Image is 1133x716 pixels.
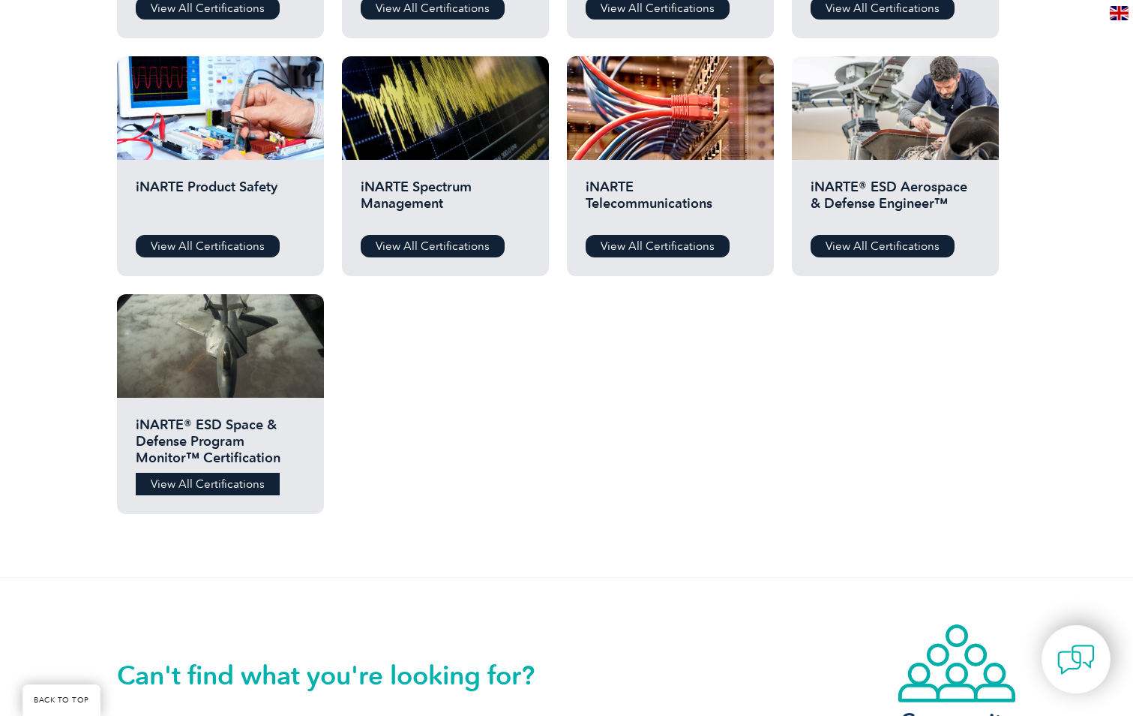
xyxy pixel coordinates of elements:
img: icon-community.webp [897,623,1017,704]
a: BACK TO TOP [22,684,100,716]
h2: iNARTE Telecommunications [586,179,755,224]
h2: Can't find what you're looking for? [117,663,567,687]
a: View All Certifications [586,235,730,257]
img: contact-chat.png [1057,641,1095,678]
a: View All Certifications [811,235,955,257]
a: View All Certifications [136,235,280,257]
a: View All Certifications [361,235,505,257]
img: en [1110,6,1129,20]
h2: iNARTE® ESD Space & Defense Program Monitor™ Certification [136,417,305,462]
a: View All Certifications [136,473,280,495]
h2: iNARTE Product Safety [136,179,305,224]
h2: iNARTE Spectrum Management [361,179,530,224]
h2: iNARTE® ESD Aerospace & Defense Engineer™ [811,179,980,224]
